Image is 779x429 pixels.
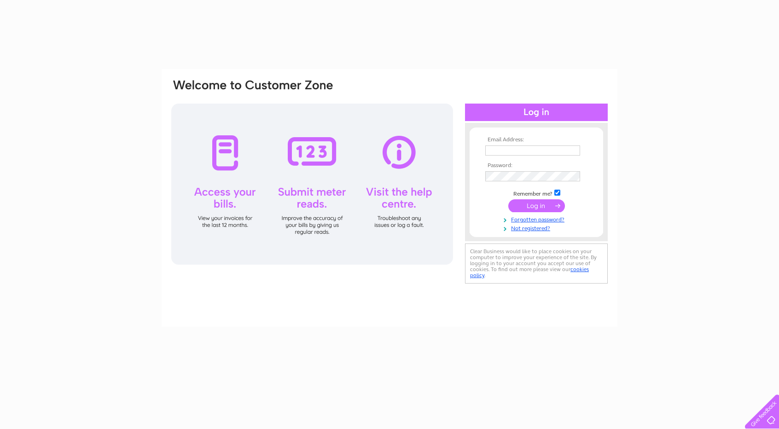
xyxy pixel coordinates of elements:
[508,199,565,212] input: Submit
[485,214,590,223] a: Forgotten password?
[483,162,590,169] th: Password:
[485,223,590,232] a: Not registered?
[483,137,590,143] th: Email Address:
[483,188,590,197] td: Remember me?
[470,266,589,278] a: cookies policy
[465,243,608,284] div: Clear Business would like to place cookies on your computer to improve your experience of the sit...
